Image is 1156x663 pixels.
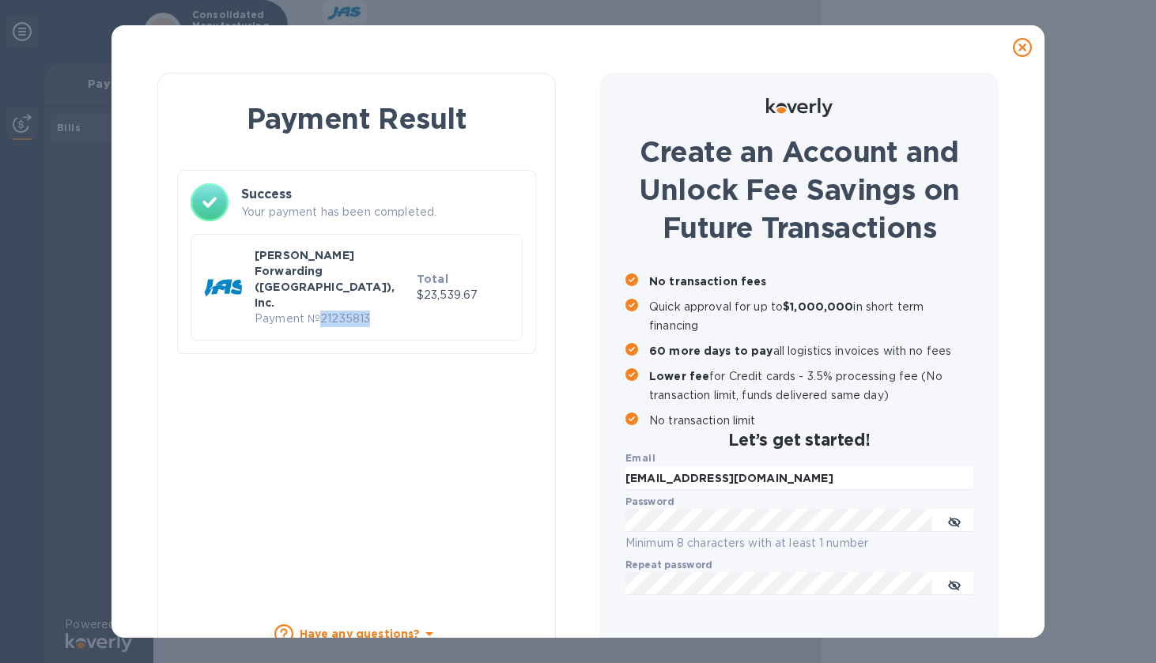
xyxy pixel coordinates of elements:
p: Your payment has been completed. [241,204,523,220]
b: Have any questions? [300,627,421,640]
p: $23,539.67 [417,287,509,303]
p: Quick approval for up to in short term financing [649,297,973,335]
b: Email [625,452,655,464]
img: Logo [766,98,833,117]
p: [PERSON_NAME] Forwarding ([GEOGRAPHIC_DATA]), Inc. [255,247,410,311]
label: Password [625,497,674,507]
label: Repeat password [625,560,712,570]
p: all logistics invoices with no fees [649,341,973,360]
b: $1,000,000 [783,300,853,313]
b: 60 more days to pay [649,345,773,357]
p: Payment № 21235813 [255,311,410,327]
h2: Let’s get started! [625,430,973,450]
b: Lower fee [649,370,709,382]
b: Total [417,273,448,285]
p: No transaction limit [649,411,973,430]
h1: Payment Result [183,99,530,138]
p: Minimum 8 characters with at least 1 number [625,534,973,552]
button: toggle password visibility [939,568,970,600]
h3: Success [241,185,523,204]
button: toggle password visibility [939,505,970,537]
input: Enter email address [625,466,973,490]
p: for Credit cards - 3.5% processing fee (No transaction limit, funds delivered same day) [649,367,973,405]
b: No transaction fees [649,275,767,288]
h1: Create an Account and Unlock Fee Savings on Future Transactions [625,133,973,247]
